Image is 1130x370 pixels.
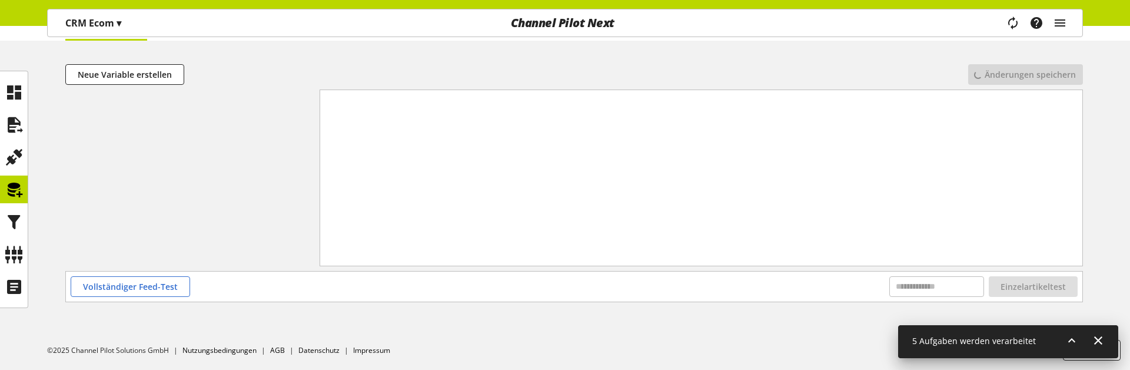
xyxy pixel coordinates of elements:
[298,345,340,355] a: Datenschutz
[83,280,178,293] span: Vollständiger Feed-Test
[78,68,172,81] span: Neue Variable erstellen
[65,64,184,85] button: Neue Variable erstellen
[47,9,1083,37] nav: main navigation
[71,276,190,297] button: Vollständiger Feed-Test
[353,345,390,355] a: Impressum
[65,16,121,30] p: CRM Ecom
[47,345,182,356] li: ©2025 Channel Pilot Solutions GmbH
[117,16,121,29] span: ▾
[1001,280,1066,293] span: Einzelartikeltest
[989,276,1078,297] button: Einzelartikeltest
[182,345,257,355] a: Nutzungsbedingungen
[912,335,1036,346] span: 5 Aufgaben werden verarbeitet
[270,345,285,355] a: AGB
